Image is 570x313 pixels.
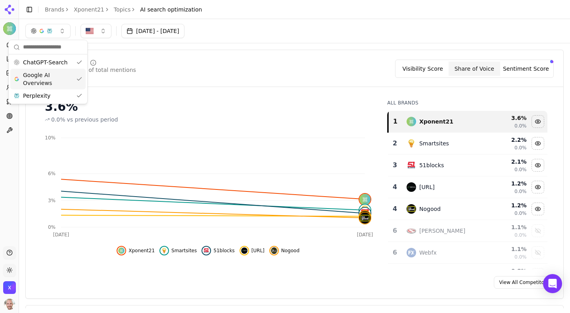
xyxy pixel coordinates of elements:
[23,71,73,87] span: Google AI Overviews
[4,299,15,310] img: Will Melton
[419,249,437,257] div: Webfx
[486,136,527,144] div: 2.2 %
[388,198,547,220] tr: 4nogoodNogood1.2%0.0%Hide nogood data
[543,274,562,293] div: Open Intercom Messenger
[388,242,547,264] tr: 6webfxWebfx1.1%0.0%Show webfx data
[407,160,416,170] img: 51blocks
[359,205,370,216] img: smartsites
[407,139,416,148] img: smartsites
[159,246,197,255] button: Hide smartsites data
[532,224,544,237] button: Show frase data
[532,115,544,128] button: Hide xponent21 data
[407,204,416,214] img: nogood
[407,117,416,126] img: xponent21
[51,116,65,124] span: 0.0%
[359,208,370,219] img: 51blocks
[391,182,399,192] div: 4
[388,111,547,133] tr: 1xponent21Xponent213.6%0.0%Hide xponent21 data
[3,281,16,294] img: Xponent21 Inc
[3,22,16,35] img: Xponent21
[486,180,527,187] div: 1.2 %
[45,6,64,13] a: Brands
[532,137,544,150] button: Hide smartsites data
[213,247,234,254] span: 51blocks
[241,247,248,254] img: seo.ai
[45,6,202,14] nav: breadcrumb
[388,155,547,176] tr: 351blocks51blocks2.1%0.0%Hide 51blocks data
[114,6,131,14] a: Topics
[281,247,299,254] span: Nogood
[486,114,527,122] div: 3.6 %
[514,166,527,173] span: 0.0%
[48,171,56,176] tspan: 6%
[532,159,544,172] button: Hide 51blocks data
[392,117,399,126] div: 1
[240,246,265,255] button: Hide seo.ai data
[486,158,527,166] div: 2.1 %
[202,246,234,255] button: Hide 51blocks data
[407,182,416,192] img: seo.ai
[23,58,67,66] span: ChatGPT-Search
[419,118,453,126] div: Xponent21
[3,281,16,294] button: Open organization switcher
[494,276,554,289] a: View All Competitors
[129,247,155,254] span: Xponent21
[449,62,500,76] button: Share of Voice
[23,92,50,100] span: Perplexity
[67,116,118,124] span: vs previous period
[391,204,399,214] div: 4
[48,198,56,203] tspan: 3%
[269,246,299,255] button: Hide nogood data
[35,66,136,74] div: Your brand's share of total mentions
[251,247,265,254] span: [URL]
[532,268,544,281] button: Show avenue z data
[407,226,416,236] img: frase
[500,62,552,76] button: Sentiment Score
[486,245,527,253] div: 1.1 %
[486,201,527,209] div: 1.2 %
[514,145,527,151] span: 0.0%
[388,176,547,198] tr: 4seo.ai[URL]1.2%0.0%Hide seo.ai data
[161,247,167,254] img: smartsites
[391,139,399,148] div: 2
[357,232,373,238] tspan: [DATE]
[514,210,527,216] span: 0.0%
[391,248,399,257] div: 6
[45,100,371,114] div: 3.6%
[391,160,399,170] div: 3
[532,246,544,259] button: Show webfx data
[48,224,56,230] tspan: 0%
[486,223,527,231] div: 1.1 %
[532,203,544,215] button: Hide nogood data
[388,220,547,242] tr: 6frase[PERSON_NAME]1.1%0.0%Show frase data
[359,194,370,205] img: xponent21
[3,22,16,35] button: Current brand: Xponent21
[359,213,370,224] img: nogood
[140,6,202,14] span: AI search optimization
[419,161,444,169] div: 51blocks
[419,183,435,191] div: [URL]
[388,264,547,286] tr: 0.8%Show avenue z data
[419,139,449,147] div: Smartsites
[74,6,104,14] a: Xponent21
[419,227,465,235] div: [PERSON_NAME]
[117,246,155,255] button: Hide xponent21 data
[171,247,197,254] span: Smartsites
[271,247,277,254] img: nogood
[118,247,125,254] img: xponent21
[387,100,547,106] div: All Brands
[514,254,527,260] span: 0.0%
[121,24,184,38] button: [DATE] - [DATE]
[514,123,527,129] span: 0.0%
[486,267,527,275] div: 0.8 %
[53,232,69,238] tspan: [DATE]
[4,299,15,310] button: Open user button
[388,133,547,155] tr: 2smartsitesSmartsites2.2%0.0%Hide smartsites data
[397,62,449,76] button: Visibility Score
[514,232,527,238] span: 0.0%
[359,211,370,222] img: seo.ai
[45,135,56,141] tspan: 10%
[203,247,209,254] img: 51blocks
[86,27,94,35] img: US
[419,205,441,213] div: Nogood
